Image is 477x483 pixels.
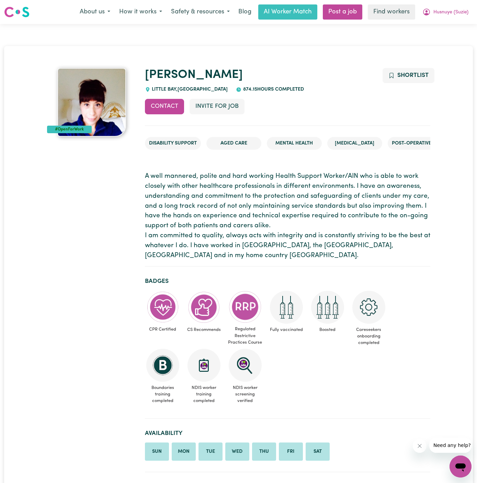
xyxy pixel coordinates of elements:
a: Blog [234,4,255,20]
button: Invite for Job [190,99,245,114]
div: #OpenForWork [47,126,92,133]
span: Regulated Restrictive Practices Course [227,323,263,348]
a: Careseekers logo [4,4,30,20]
li: Available on Monday [172,442,196,461]
iframe: Message from company [429,438,472,453]
button: My Account [418,5,473,19]
li: Available on Tuesday [198,442,223,461]
li: Available on Friday [279,442,303,461]
iframe: Close message [413,439,427,453]
li: Post-operative care [388,137,449,150]
li: [MEDICAL_DATA] [327,137,382,150]
img: Claudia [57,68,126,137]
span: NDIS worker training completed [186,382,222,407]
a: Post a job [323,4,362,20]
span: Careseekers onboarding completed [351,324,387,349]
span: Fully vaccinated [269,324,304,336]
li: Mental Health [267,137,322,150]
span: CPR Certified [145,323,181,335]
img: Care and support worker has received booster dose of COVID-19 vaccination [311,291,344,324]
h2: Badges [145,278,430,285]
span: NDIS worker screening verified [227,382,263,407]
img: CS Academy: Boundaries in care and support work course completed [146,349,179,382]
p: A well mannered, polite and hard working Health Support Worker/AIN who is able to work closely wi... [145,172,430,261]
img: Care and support worker has completed CPR Certification [146,291,179,324]
button: How it works [115,5,167,19]
button: Contact [145,99,184,114]
a: AI Worker Match [258,4,317,20]
button: About us [75,5,115,19]
span: Boosted [310,324,345,336]
li: Available on Saturday [306,442,330,461]
li: Disability Support [145,137,201,150]
button: Safety & resources [167,5,234,19]
button: Add to shortlist [383,68,434,83]
img: CS Academy: Regulated Restrictive Practices course completed [229,291,262,323]
h2: Availability [145,430,430,437]
span: Boundaries training completed [145,382,181,407]
span: CS Recommends [186,324,222,336]
iframe: Button to launch messaging window [450,456,472,478]
span: Shortlist [397,72,429,78]
a: Claudia's profile picture'#OpenForWork [47,68,137,137]
img: CS Academy: Introduction to NDIS Worker Training course completed [188,349,220,382]
li: Aged Care [206,137,261,150]
span: Husnuye (Suzie) [433,9,468,16]
li: Available on Wednesday [225,442,249,461]
span: 874.15 hours completed [241,87,304,92]
img: Careseekers logo [4,6,30,18]
span: LITTLE BAY , [GEOGRAPHIC_DATA] [150,87,228,92]
img: NDIS Worker Screening Verified [229,349,262,382]
a: Find workers [368,4,415,20]
li: Available on Thursday [252,442,276,461]
img: Care worker is recommended by Careseekers [188,291,220,324]
li: Available on Sunday [145,442,169,461]
img: CS Academy: Careseekers Onboarding course completed [352,291,385,324]
img: Care and support worker has received 2 doses of COVID-19 vaccine [270,291,303,324]
a: [PERSON_NAME] [145,69,243,81]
